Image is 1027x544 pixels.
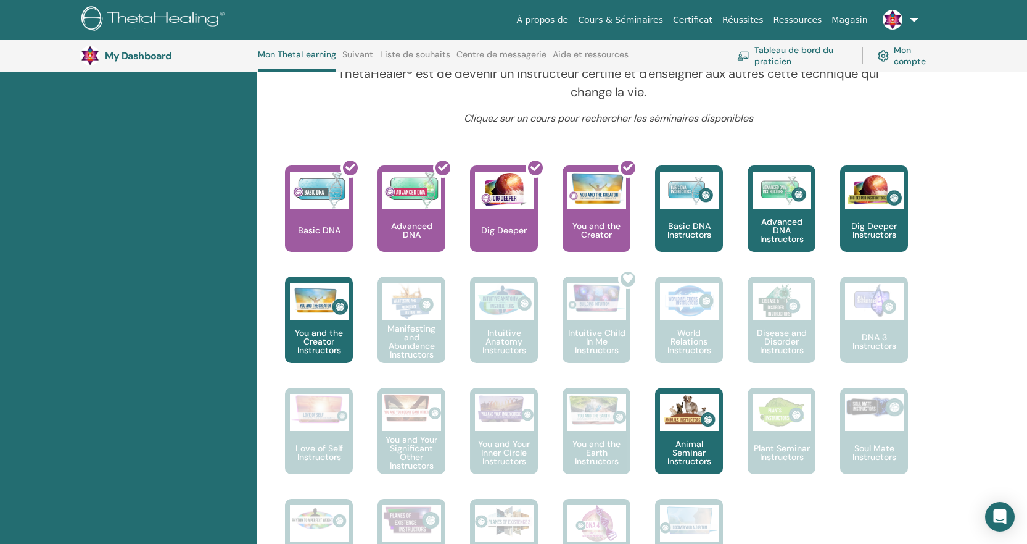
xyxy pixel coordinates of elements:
a: Ressources [769,9,827,31]
a: Suivant [342,49,373,69]
p: Soul Mate Instructors [840,444,908,461]
p: Love of Self Instructors [285,444,353,461]
a: You and Your Significant Other Instructors You and Your Significant Other Instructors [377,388,445,499]
img: Advanced DNA [382,172,441,209]
img: Animal Seminar Instructors [660,394,719,431]
p: Advanced DNA [377,222,445,239]
img: RHYTHM to a Perfect Weight Instructors [290,505,349,534]
p: Dig Deeper Instructors [840,222,908,239]
p: Manifesting and Abundance Instructors [377,324,445,359]
img: Advanced DNA Instructors [753,172,811,209]
img: You and the Creator [567,172,626,206]
p: Disease and Disorder Instructors [748,328,815,354]
a: Réussites [717,9,768,31]
a: Advanced DNA Instructors Advanced DNA Instructors [748,165,815,277]
a: Basic DNA Basic DNA [285,165,353,277]
p: DNA 3 Instructors [840,333,908,350]
img: You and Your Significant Other Instructors [382,394,441,422]
a: Magasin [827,9,872,31]
a: Aide et ressources [553,49,629,69]
img: default.jpg [80,46,100,65]
img: Basic DNA [290,172,349,209]
img: Intuitive Child In Me Instructors [567,283,626,313]
img: You and the Creator Instructors [290,283,349,320]
img: logo.png [81,6,229,34]
a: Soul Mate Instructors Soul Mate Instructors [840,388,908,499]
img: Dig Deeper Instructors [845,172,904,209]
img: Manifesting and Abundance Instructors [382,283,441,320]
a: Tableau de bord du praticien [737,42,847,69]
a: You and the Earth Instructors You and the Earth Instructors [563,388,630,499]
a: You and the Creator Instructors You and the Creator Instructors [285,277,353,388]
a: DNA 3 Instructors DNA 3 Instructors [840,277,908,388]
img: cog.svg [878,48,889,64]
p: Animal Seminar Instructors [655,440,723,466]
a: Dig Deeper Dig Deeper [470,165,538,277]
img: World Relations Instructors [660,283,719,320]
p: You and the Creator Instructors [285,328,353,354]
img: Love of Self Instructors [290,394,349,424]
a: Basic DNA Instructors Basic DNA Instructors [655,165,723,277]
img: DNA 3 Instructors [845,283,904,320]
img: You and the Earth Instructors [567,394,626,426]
p: Plant Seminar Instructors [748,444,815,461]
p: You and Your Inner Circle Instructors [470,440,538,466]
img: Intuitive Anatomy Instructors [475,283,534,320]
p: Advanced DNA Instructors [748,217,815,243]
img: You and Your Inner Circle Instructors [475,394,534,424]
p: World Relations Instructors [655,328,723,354]
p: Basic DNA Instructors [655,222,723,239]
a: Dig Deeper Instructors Dig Deeper Instructors [840,165,908,277]
p: Dig Deeper [476,226,532,235]
img: Discover Your Algorithm Instructors [660,505,719,535]
p: You and Your Significant Other Instructors [377,435,445,470]
a: Liste de souhaits [380,49,450,69]
a: Advanced DNA Advanced DNA [377,165,445,277]
img: Planes of Existence 2 Instructors [475,505,534,538]
a: À propos de [512,9,574,31]
a: Mon ThetaLearning [258,49,336,72]
img: Plant Seminar Instructors [753,394,811,431]
p: Cliquez sur un cours pour rechercher les séminaires disponibles [336,111,882,126]
img: Dig Deeper [475,172,534,209]
a: You and Your Inner Circle Instructors You and Your Inner Circle Instructors [470,388,538,499]
a: World Relations Instructors World Relations Instructors [655,277,723,388]
p: You and the Creator [563,222,630,239]
a: Centre de messagerie [456,49,546,69]
p: Intuitive Child In Me Instructors [563,328,630,354]
img: DNA 4 Part 1 Instructors [567,505,626,542]
p: La meilleure façon de renforcer vos compétences et votre compréhension en tant que ThetaHealer® e... [336,46,882,101]
a: Love of Self Instructors Love of Self Instructors [285,388,353,499]
img: default.jpg [883,10,902,30]
img: Disease and Disorder Instructors [753,283,811,320]
img: chalkboard-teacher.svg [737,51,749,61]
a: Animal Seminar Instructors Animal Seminar Instructors [655,388,723,499]
p: Intuitive Anatomy Instructors [470,328,538,354]
p: You and the Earth Instructors [563,440,630,466]
a: Manifesting and Abundance Instructors Manifesting and Abundance Instructors [377,277,445,388]
h3: My Dashboard [105,50,228,62]
div: Open Intercom Messenger [985,502,1015,532]
a: Mon compte [878,42,934,69]
img: Planes of Existence Instructors [382,505,441,535]
img: Soul Mate Instructors [845,394,904,420]
a: Intuitive Child In Me Instructors Intuitive Child In Me Instructors [563,277,630,388]
a: Disease and Disorder Instructors Disease and Disorder Instructors [748,277,815,388]
img: Basic DNA Instructors [660,172,719,209]
a: Plant Seminar Instructors Plant Seminar Instructors [748,388,815,499]
a: Cours & Séminaires [573,9,668,31]
a: Certificat [668,9,717,31]
a: Intuitive Anatomy Instructors Intuitive Anatomy Instructors [470,277,538,388]
a: You and the Creator You and the Creator [563,165,630,277]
